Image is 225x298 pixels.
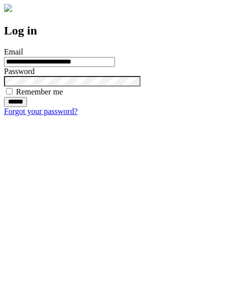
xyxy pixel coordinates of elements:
[4,107,77,115] a: Forgot your password?
[4,47,23,56] label: Email
[4,24,221,37] h2: Log in
[4,4,12,12] img: logo-4e3dc11c47720685a147b03b5a06dd966a58ff35d612b21f08c02c0306f2b779.png
[4,67,34,75] label: Password
[16,87,63,96] label: Remember me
